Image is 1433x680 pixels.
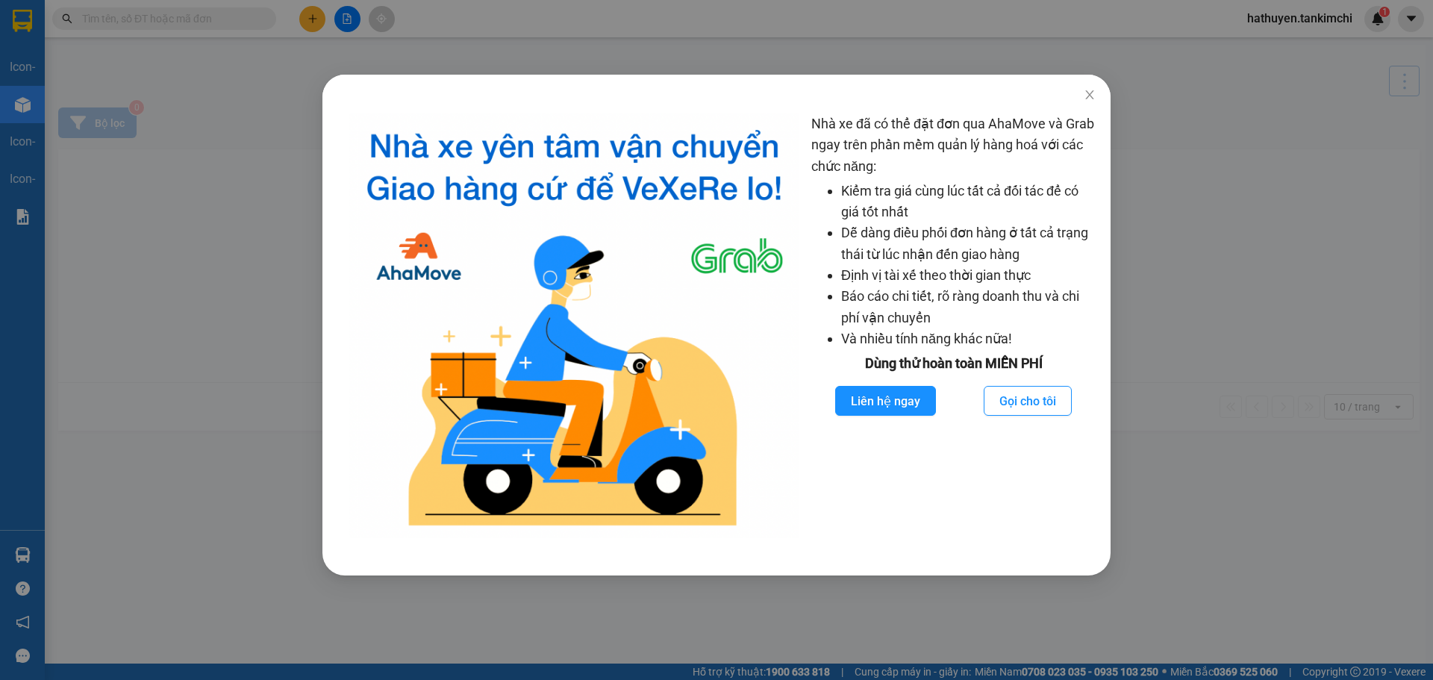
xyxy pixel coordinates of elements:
li: Báo cáo chi tiết, rõ ràng doanh thu và chi phí vận chuyển [841,286,1096,328]
li: Dễ dàng điều phối đơn hàng ở tất cả trạng thái từ lúc nhận đến giao hàng [841,222,1096,265]
span: Gọi cho tôi [999,392,1056,411]
li: Và nhiều tính năng khác nữa! [841,328,1096,349]
span: close [1084,89,1096,101]
div: Nhà xe đã có thể đặt đơn qua AhaMove và Grab ngay trên phần mềm quản lý hàng hoá với các chức năng: [811,113,1096,538]
button: Gọi cho tôi [984,386,1072,416]
li: Định vị tài xế theo thời gian thực [841,265,1096,286]
button: Liên hệ ngay [835,386,936,416]
span: Liên hệ ngay [851,392,920,411]
button: Close [1069,75,1111,116]
li: Kiểm tra giá cùng lúc tất cả đối tác để có giá tốt nhất [841,181,1096,223]
img: logo [349,113,799,538]
div: Dùng thử hoàn toàn MIỄN PHÍ [811,353,1096,374]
